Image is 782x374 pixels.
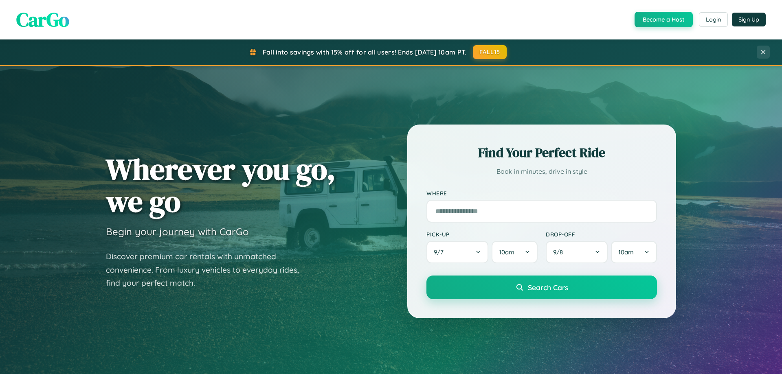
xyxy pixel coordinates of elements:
[546,241,608,263] button: 9/8
[553,248,567,256] span: 9 / 8
[426,231,538,238] label: Pick-up
[106,250,310,290] p: Discover premium car rentals with unmatched convenience. From luxury vehicles to everyday rides, ...
[699,12,728,27] button: Login
[106,225,249,238] h3: Begin your journey with CarGo
[618,248,634,256] span: 10am
[528,283,568,292] span: Search Cars
[611,241,657,263] button: 10am
[492,241,538,263] button: 10am
[426,166,657,177] p: Book in minutes, drive in style
[473,45,507,59] button: FALL15
[732,13,766,26] button: Sign Up
[426,276,657,299] button: Search Cars
[263,48,467,56] span: Fall into savings with 15% off for all users! Ends [DATE] 10am PT.
[106,153,336,217] h1: Wherever you go, we go
[635,12,693,27] button: Become a Host
[499,248,514,256] span: 10am
[426,190,657,197] label: Where
[16,6,69,33] span: CarGo
[546,231,657,238] label: Drop-off
[426,144,657,162] h2: Find Your Perfect Ride
[426,241,488,263] button: 9/7
[434,248,448,256] span: 9 / 7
